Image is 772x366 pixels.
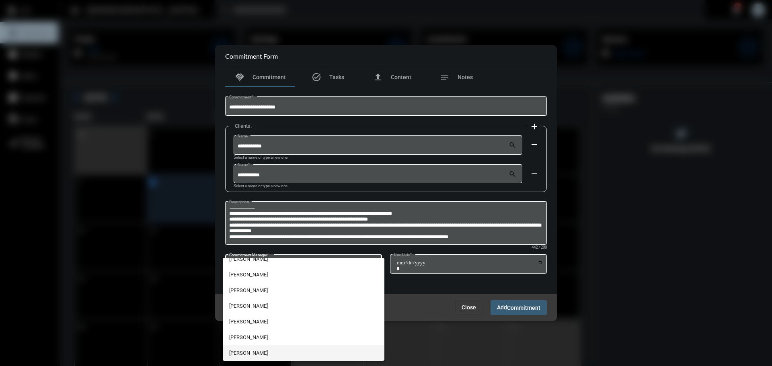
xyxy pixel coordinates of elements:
span: [PERSON_NAME] [229,267,378,282]
span: [PERSON_NAME] [229,251,378,267]
span: [PERSON_NAME] [229,345,378,361]
span: [PERSON_NAME] [229,329,378,345]
span: [PERSON_NAME] [229,298,378,314]
span: [PERSON_NAME] [229,314,378,329]
span: [PERSON_NAME] [229,282,378,298]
